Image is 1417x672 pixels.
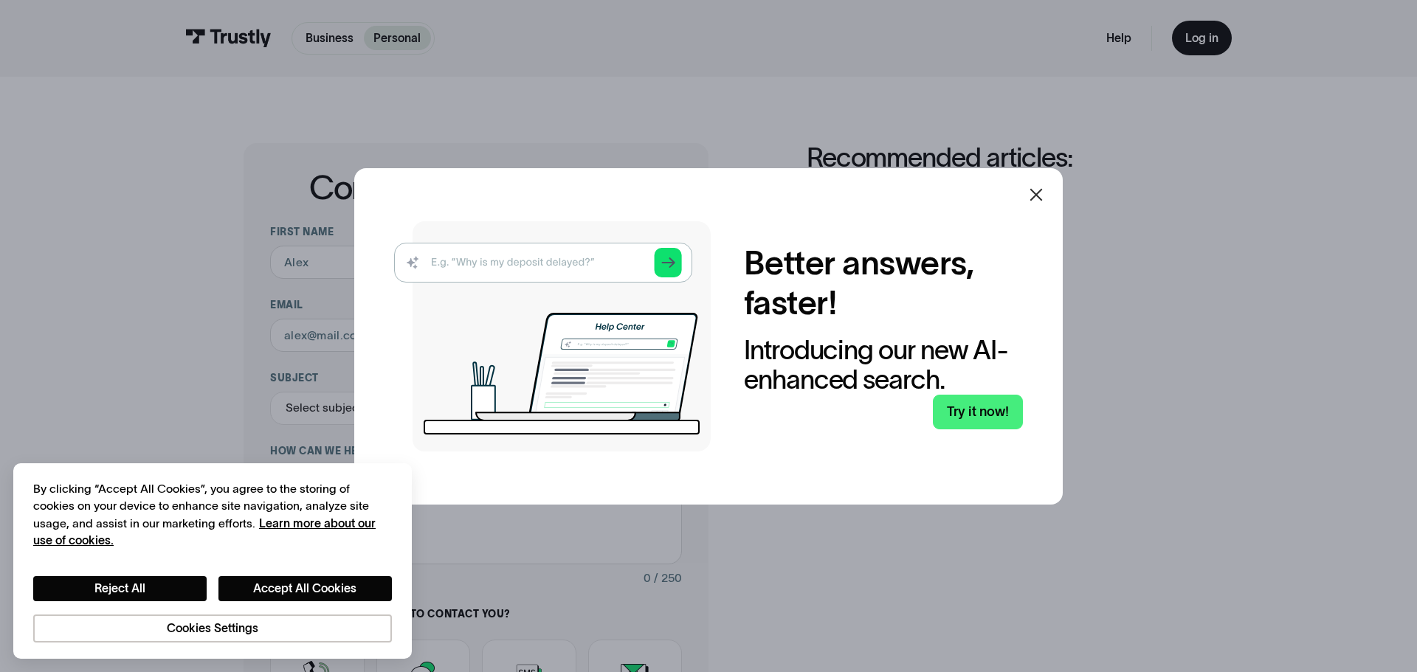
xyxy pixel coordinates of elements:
div: Privacy [33,480,392,642]
a: Try it now! [933,395,1023,429]
button: Reject All [33,576,207,601]
div: Cookie banner [13,463,412,659]
div: Introducing our new AI-enhanced search. [744,336,1023,394]
div: By clicking “Accept All Cookies”, you agree to the storing of cookies on your device to enhance s... [33,480,392,550]
button: Accept All Cookies [218,576,392,601]
h2: Better answers, faster! [744,243,1023,322]
button: Cookies Settings [33,614,392,642]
